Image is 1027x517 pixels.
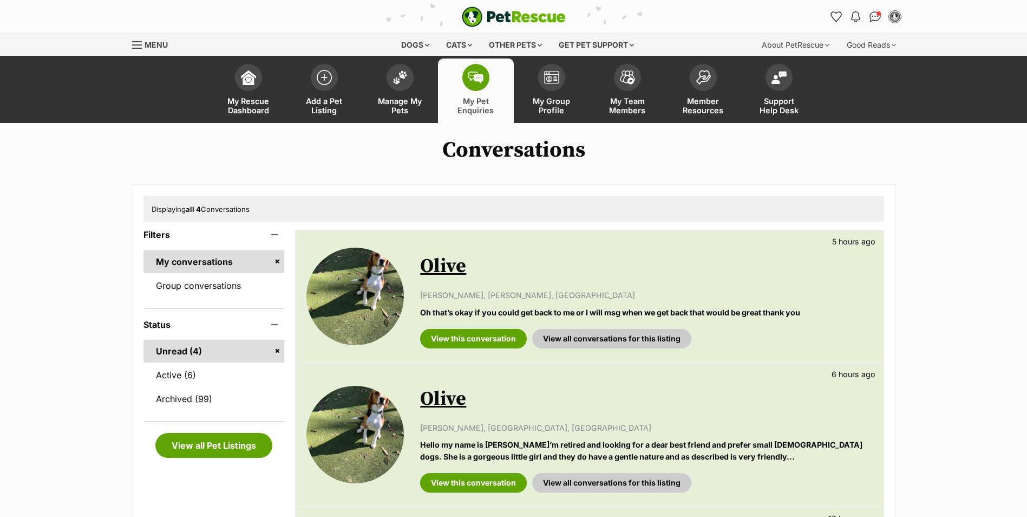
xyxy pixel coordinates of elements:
img: pet-enquiries-icon-7e3ad2cf08bfb03b45e93fb7055b45f3efa6380592205ae92323e6603595dc1f.svg [468,72,483,83]
span: My Group Profile [527,96,576,115]
a: Olive [420,254,466,279]
a: View this conversation [420,473,527,493]
p: Oh that’s okay if you could get back to me or I will msg when we get back that would be great tha... [420,307,872,318]
span: Member Resources [679,96,728,115]
p: Hello my name is [PERSON_NAME]’m retired and looking for a dear best friend and prefer small [DEM... [420,439,872,462]
a: View all conversations for this listing [532,473,691,493]
a: Add a Pet Listing [286,59,362,123]
button: Notifications [847,8,865,25]
div: Other pets [481,34,550,56]
img: Sarah Rollan profile pic [889,11,900,22]
img: chat-41dd97257d64d25036548639549fe6c8038ab92f7586957e7f3b1b290dea8141.svg [869,11,881,22]
img: group-profile-icon-3fa3cf56718a62981997c0bc7e787c4b2cf8bcc04b72c1350f741eb67cf2f40e.svg [544,71,559,84]
a: Support Help Desk [741,59,817,123]
a: My Pet Enquiries [438,59,514,123]
img: logo-e224e6f780fb5917bec1dbf3a21bbac754714ae5b6737aabdf751b685950b380.svg [462,7,566,27]
span: Support Help Desk [755,96,803,115]
a: My Rescue Dashboard [211,59,286,123]
span: Add a Pet Listing [300,96,349,115]
a: PetRescue [462,7,566,27]
p: [PERSON_NAME], [PERSON_NAME], [GEOGRAPHIC_DATA] [420,289,872,301]
span: My Team Members [603,96,652,115]
div: About PetRescue [754,34,837,56]
a: Unread (4) [143,340,285,363]
a: View this conversation [420,329,527,348]
img: manage-my-pets-icon-02211641906a0b7f246fdf0571729dbe1e7629f14944591b6c1af311fb30b64b.svg [393,70,408,85]
a: Favourites [828,8,845,25]
a: My Team Members [590,59,665,123]
a: Menu [132,34,175,54]
div: Dogs [394,34,437,56]
img: Olive [306,386,404,483]
header: Status [143,320,285,329]
p: [PERSON_NAME], [GEOGRAPHIC_DATA], [GEOGRAPHIC_DATA] [420,422,872,434]
ul: Account quick links [828,8,904,25]
a: Conversations [867,8,884,25]
a: Group conversations [143,274,285,297]
header: Filters [143,230,285,240]
a: Manage My Pets [362,59,438,123]
p: 5 hours ago [832,236,875,247]
a: My Group Profile [514,59,590,123]
img: dashboard-icon-eb2f2d2d3e046f16d808141f083e7271f6b2e854fb5c12c21221c1fb7104beca.svg [241,70,256,85]
a: View all conversations for this listing [532,329,691,348]
img: add-pet-listing-icon-0afa8454b4691262ce3f59096e99ab1cd57d4a30225e0717b998d2c9b9846f56.svg [317,70,332,85]
img: help-desk-icon-fdf02630f3aa405de69fd3d07c3f3aa587a6932b1a1747fa1d2bba05be0121f9.svg [771,71,787,84]
a: Olive [420,387,466,411]
div: Good Reads [839,34,904,56]
span: My Rescue Dashboard [224,96,273,115]
img: team-members-icon-5396bd8760b3fe7c0b43da4ab00e1e3bb1a5d9ba89233759b79545d2d3fc5d0d.svg [620,70,635,85]
a: Active (6) [143,364,285,386]
span: Manage My Pets [376,96,424,115]
div: Cats [439,34,480,56]
span: My Pet Enquiries [452,96,500,115]
button: My account [886,8,904,25]
span: Menu [145,40,168,49]
img: notifications-46538b983faf8c2785f20acdc204bb7945ddae34d4c08c2a6579f10ce5e182be.svg [851,11,860,22]
a: Archived (99) [143,387,285,410]
a: View all Pet Listings [155,433,272,458]
strong: all 4 [186,205,201,214]
img: Olive [306,248,404,345]
a: My conversations [143,250,285,273]
a: Member Resources [665,59,741,123]
p: 6 hours ago [832,369,875,380]
span: Displaying Conversations [152,205,250,214]
img: member-resources-icon-8e73f808a243e03378d46382f2149f9095a855e16c252ad45f914b54edf8863c.svg [696,70,711,85]
div: Get pet support [551,34,642,56]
